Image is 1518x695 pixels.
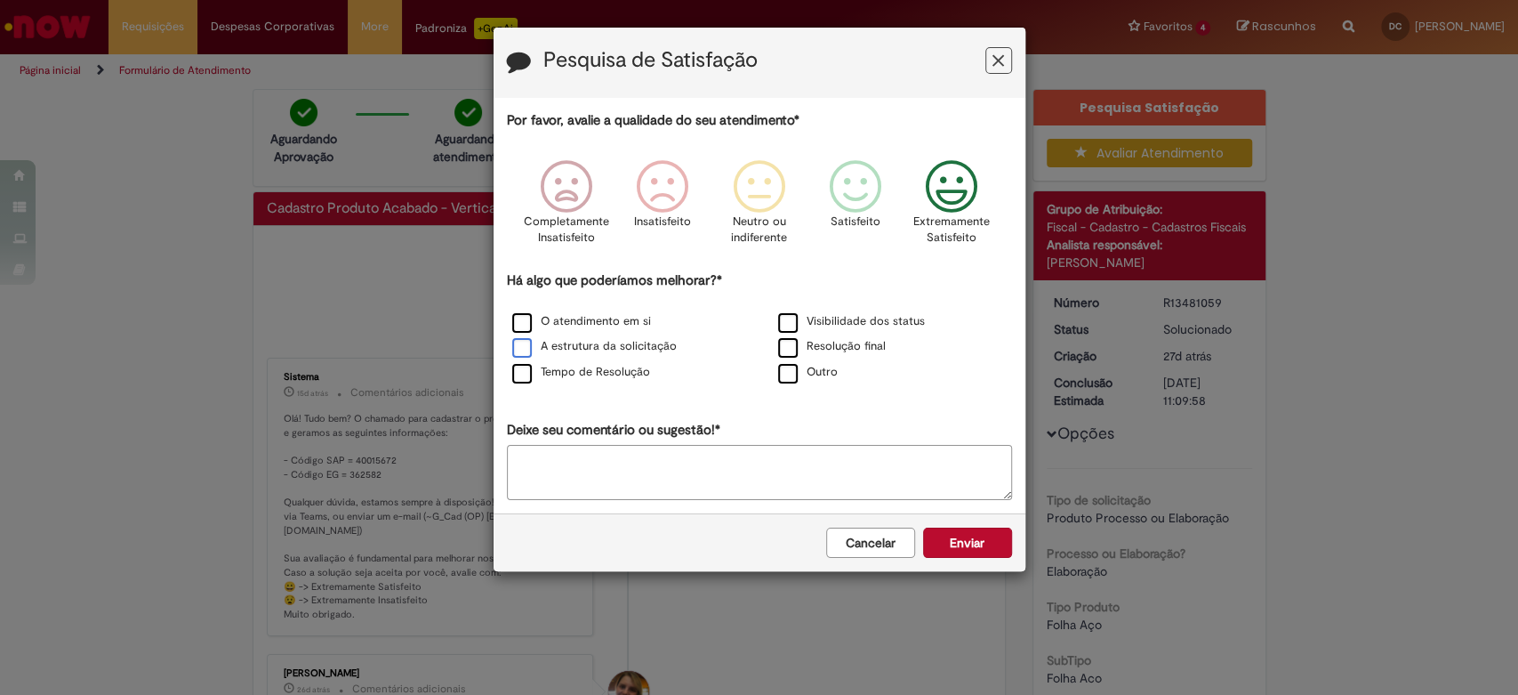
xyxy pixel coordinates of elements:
p: Neutro ou indiferente [727,214,791,246]
div: Neutro ou indiferente [713,147,804,269]
div: Extremamente Satisfeito [906,147,997,269]
p: Insatisfeito [634,214,691,230]
label: Pesquisa de Satisfação [543,49,758,72]
button: Enviar [923,528,1012,558]
label: A estrutura da solicitação [512,338,677,355]
label: Resolução final [778,338,886,355]
label: O atendimento em si [512,313,651,330]
label: Outro [778,364,838,381]
label: Deixe seu comentário ou sugestão!* [507,421,720,440]
p: Completamente Insatisfeito [524,214,609,246]
p: Satisfeito [831,214,880,230]
div: Completamente Insatisfeito [521,147,612,269]
label: Por favor, avalie a qualidade do seu atendimento* [507,111,799,130]
button: Cancelar [826,528,915,558]
label: Visibilidade dos status [778,313,925,330]
p: Extremamente Satisfeito [913,214,990,246]
div: Há algo que poderíamos melhorar?* [507,271,1012,386]
div: Insatisfeito [617,147,708,269]
label: Tempo de Resolução [512,364,650,381]
div: Satisfeito [810,147,901,269]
